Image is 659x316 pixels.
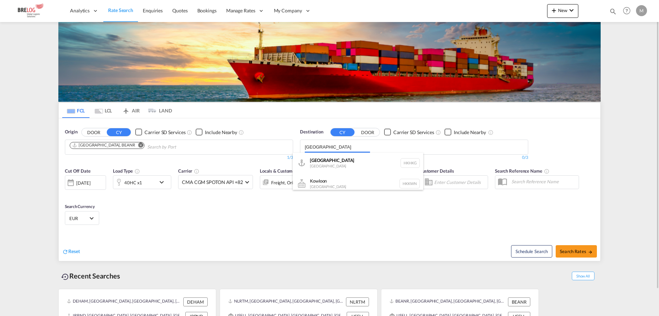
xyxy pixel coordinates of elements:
span: Carrier [178,168,199,174]
div: icon-refreshReset [62,248,80,255]
div: M [636,5,647,16]
div: Press delete to remove this chip. [72,142,137,148]
button: Remove [134,142,144,149]
div: 40HC x1 [124,178,142,187]
div: Include Nearby [205,129,237,136]
div: Recent Searches [58,268,123,284]
md-tab-item: FCL [62,103,90,118]
button: CY [331,128,355,136]
md-datepicker: Select [65,189,70,198]
md-tab-item: AIR [117,103,144,118]
div: Antwerp, BEANR [72,142,135,148]
md-icon: Unchecked: Search for CY (Container Yard) services for all selected carriers.Checked : Search for... [187,130,192,135]
div: BEANR, Antwerp, Belgium, Western Europe, Europe [390,297,506,306]
md-tab-item: LAND [144,103,172,118]
button: DOOR [82,128,106,136]
div: [DATE] [76,180,90,186]
md-checkbox: Checkbox No Ink [196,129,237,136]
button: icon-plus 400-fgNewicon-chevron-down [547,4,578,18]
div: BEANR [508,297,530,306]
span: CMA CGM SPOTON API +82 [182,179,243,186]
div: icon-magnify [609,8,617,18]
span: New [550,8,576,13]
div: NLRTM [346,297,369,306]
span: Reset [68,248,80,254]
md-icon: icon-information-outline [135,168,140,174]
md-icon: icon-chevron-down [567,6,576,14]
md-icon: icon-refresh [62,249,68,255]
span: My Company [274,7,302,14]
img: LCL+%26+FCL+BACKGROUND.png [58,22,601,102]
span: Enquiries [143,8,163,13]
input: Chips input. [305,142,370,153]
input: Search Reference Name [508,176,579,187]
md-chips-wrap: Chips container with autocompletion. Enter the text area, type text to search, and then use the u... [304,140,373,153]
div: Carrier SD Services [393,129,434,136]
md-icon: Unchecked: Search for CY (Container Yard) services for all selected carriers.Checked : Search for... [436,130,441,135]
span: Show All [572,272,594,280]
md-checkbox: Checkbox No Ink [135,129,185,136]
md-select: Select Currency: € EUREuro [69,213,95,223]
span: Rate Search [108,7,133,13]
span: Manage Rates [226,7,255,14]
span: Load Type [113,168,140,174]
span: Cut Off Date [65,168,91,174]
md-icon: Your search will be saved by the below given name [544,168,550,174]
md-icon: Unchecked: Ignores neighbouring ports when fetching rates.Checked : Includes neighbouring ports w... [239,130,244,135]
button: DOOR [356,128,380,136]
span: Search Reference Name [495,168,550,174]
span: Help [621,5,633,17]
span: Customer Details [419,168,454,174]
div: DEHAM [183,297,208,306]
md-checkbox: Checkbox No Ink [444,129,486,136]
md-chips-wrap: Chips container. Use arrow keys to select chips. [69,140,215,153]
div: DEHAM, Hamburg, Germany, Western Europe, Europe [67,297,182,306]
div: Freight Origin Factory Stuffingicon-chevron-down [260,175,352,189]
md-icon: The selected Trucker/Carrierwill be displayed in the rate results If the rates are from another f... [194,168,199,174]
md-icon: icon-plus 400-fg [550,6,558,14]
div: OriginDOOR CY Checkbox No InkUnchecked: Search for CY (Container Yard) services for all selected ... [59,118,600,261]
md-icon: icon-magnify [609,8,617,15]
button: Note: By default Schedule search will only considerorigin ports, destination ports and cut off da... [511,245,552,258]
span: Quotes [172,8,187,13]
md-icon: icon-airplane [122,107,130,112]
md-icon: icon-chevron-down [158,178,169,186]
md-icon: Unchecked: Ignores neighbouring ports when fetching rates.Checked : Includes neighbouring ports w... [488,130,494,135]
span: EUR [69,215,89,221]
span: Search Rates [560,249,593,254]
div: Help [621,5,636,17]
div: Freight Origin Factory Stuffing [271,178,332,187]
input: Chips input. [147,142,212,153]
div: Carrier SD Services [144,129,185,136]
button: Search Ratesicon-arrow-right [556,245,597,258]
div: [DATE] [65,175,106,190]
div: Include Nearby [454,129,486,136]
md-checkbox: Checkbox No Ink [384,129,434,136]
div: NLRTM, Rotterdam, Netherlands, Western Europe, Europe [228,297,344,306]
md-icon: icon-backup-restore [61,273,69,281]
div: 1/3 [65,155,293,161]
md-tab-item: LCL [90,103,117,118]
div: 40HC x1icon-chevron-down [113,175,171,189]
span: Bookings [197,8,217,13]
span: Locals & Custom Charges [260,168,310,174]
md-pagination-wrapper: Use the left and right arrow keys to navigate between tabs [62,103,172,118]
span: Origin [65,129,77,135]
button: CY [107,128,131,136]
md-icon: icon-arrow-right [588,250,593,254]
span: Destination [300,129,323,135]
span: Analytics [70,7,90,14]
img: daae70a0ee2511ecb27c1fb462fa6191.png [10,3,57,19]
span: Search Currency [65,204,95,209]
input: Enter Customer Details [434,177,486,187]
